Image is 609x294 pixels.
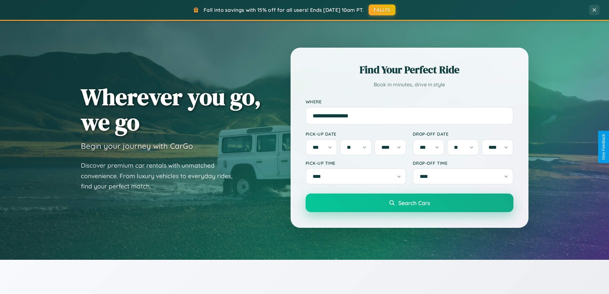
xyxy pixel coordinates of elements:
label: Pick-up Date [306,131,406,137]
span: Fall into savings with 15% off for all users! Ends [DATE] 10am PT. [204,7,364,13]
p: Discover premium car rentals with unmatched convenience. From luxury vehicles to everyday rides, ... [81,160,241,192]
h1: Wherever you go, we go [81,84,261,135]
button: Search Cars [306,194,513,212]
label: Drop-off Time [413,160,513,166]
button: FALL15 [369,4,395,15]
label: Drop-off Date [413,131,513,137]
p: Book in minutes, drive in style [306,80,513,89]
span: Search Cars [398,199,430,206]
h3: Begin your journey with CarGo [81,141,193,151]
label: Pick-up Time [306,160,406,166]
div: Give Feedback [601,134,606,160]
h2: Find Your Perfect Ride [306,63,513,77]
label: Where [306,99,513,104]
